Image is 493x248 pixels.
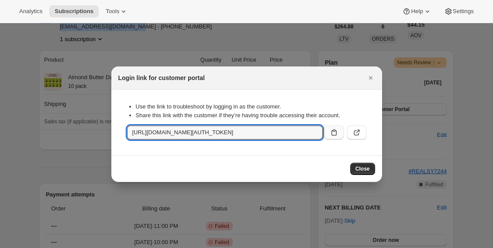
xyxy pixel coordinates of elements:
[355,165,370,172] span: Close
[350,163,375,175] button: Close
[14,5,48,17] button: Analytics
[19,8,42,15] span: Analytics
[55,8,93,15] span: Subscriptions
[411,8,423,15] span: Help
[365,72,377,84] button: Close
[439,5,479,17] button: Settings
[453,8,474,15] span: Settings
[136,102,366,111] li: Use the link to troubleshoot by logging in as the customer.
[118,73,205,82] h2: Login link for customer portal
[397,5,437,17] button: Help
[100,5,133,17] button: Tools
[106,8,119,15] span: Tools
[136,111,366,120] li: Share this link with the customer if they’re having trouble accessing their account.
[49,5,99,17] button: Subscriptions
